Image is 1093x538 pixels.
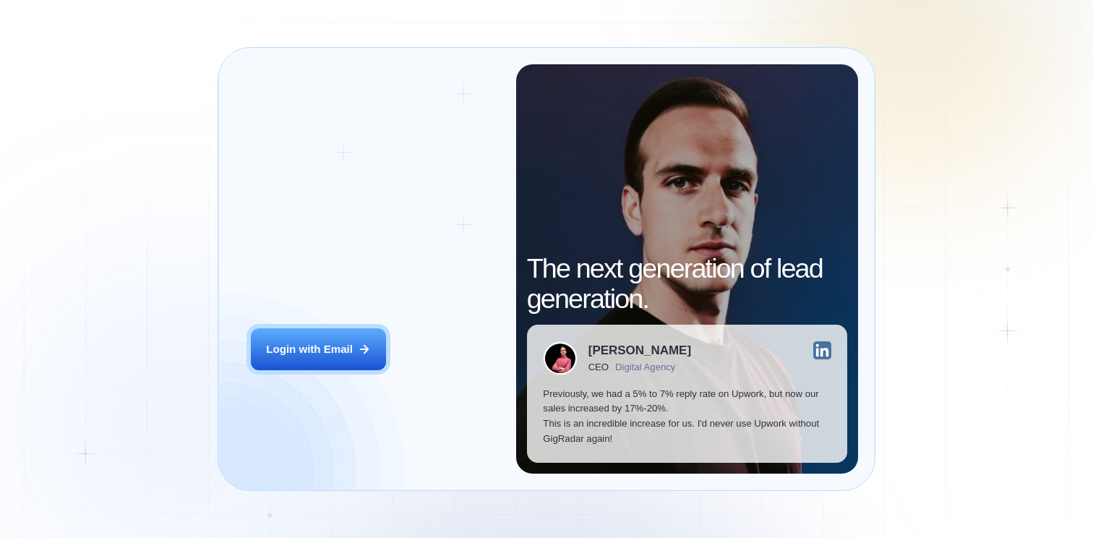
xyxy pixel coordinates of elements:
[543,387,831,447] p: Previously, we had a 5% to 7% reply rate on Upwork, but now our sales increased by 17%-20%. This ...
[251,328,386,371] button: Login with Email
[527,254,848,314] h2: The next generation of lead generation.
[266,342,353,357] div: Login with Email
[615,362,675,372] div: Digital Agency
[588,344,691,356] div: [PERSON_NAME]
[588,362,609,372] div: CEO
